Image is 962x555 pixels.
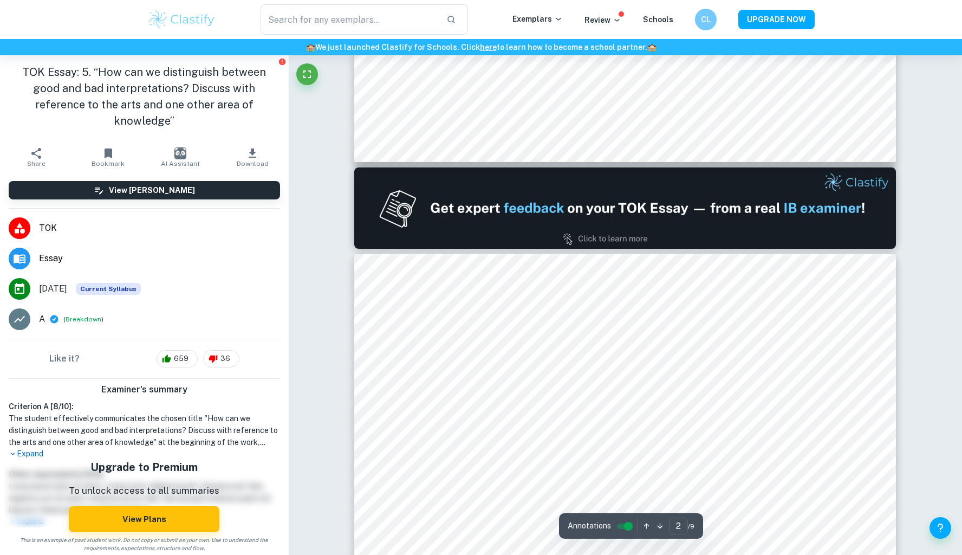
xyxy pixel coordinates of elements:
button: CL [695,9,717,30]
span: 659 [168,353,194,364]
p: To unlock access to all summaries [69,484,219,498]
h1: TOK Essay: 5. “How can we distinguish between good and bad interpretations? Discuss with referenc... [9,64,280,129]
span: 🏫 [306,43,315,51]
img: AI Assistant [174,147,186,159]
h6: Examiner's summary [4,383,284,396]
p: A [39,313,45,326]
h6: We just launched Clastify for Schools. Click to learn how to become a school partner. [2,41,960,53]
div: This exemplar is based on the current syllabus. Feel free to refer to it for inspiration/ideas wh... [76,283,141,295]
img: Ad [354,167,896,249]
span: 🏫 [647,43,656,51]
span: Essay [39,252,280,265]
span: / 9 [688,521,694,531]
p: Exemplars [512,13,563,25]
h6: Criterion A [ 8 / 10 ]: [9,401,280,412]
button: Bookmark [72,142,144,172]
span: Share [27,160,45,167]
h1: The student effectively communicates the chosen title "How can we distinguish between good and ba... [9,412,280,448]
h6: CL [700,14,712,25]
div: 36 [203,350,239,367]
button: View [PERSON_NAME] [9,181,280,199]
h6: Like it? [49,352,80,365]
span: Bookmark [92,160,125,167]
h6: View [PERSON_NAME] [109,184,195,196]
button: View Plans [69,506,219,532]
span: 36 [214,353,236,364]
a: here [480,43,497,51]
p: Expand [9,448,280,460]
p: Review [584,14,621,26]
button: Breakdown [66,314,101,324]
span: ( ) [63,314,103,325]
h5: Upgrade to Premium [69,459,219,475]
span: This is an example of past student work. Do not copy or submit as your own. Use to understand the... [4,536,284,552]
span: Download [237,160,269,167]
a: Schools [643,15,673,24]
button: Help and Feedback [929,517,951,539]
button: Report issue [278,57,287,66]
span: [DATE] [39,282,67,295]
span: TOK [39,222,280,235]
button: Fullscreen [296,63,318,85]
div: 659 [157,350,198,367]
span: Annotations [568,520,611,532]
img: Clastify logo [147,9,216,30]
input: Search for any exemplars... [261,4,438,35]
span: Current Syllabus [76,283,141,295]
button: AI Assistant [144,142,216,172]
button: Download [217,142,289,172]
span: AI Assistant [161,160,200,167]
button: UPGRADE NOW [738,10,815,29]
